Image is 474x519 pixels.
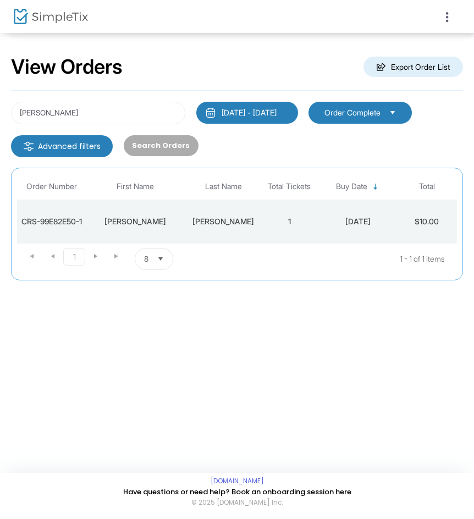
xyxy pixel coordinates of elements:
[117,182,154,191] span: First Name
[205,182,242,191] span: Last Name
[385,107,400,119] button: Select
[262,200,317,244] td: 1
[196,102,298,124] button: [DATE] - [DATE]
[211,477,264,485] a: [DOMAIN_NAME]
[191,498,283,508] span: © 2025 [DOMAIN_NAME] Inc.
[205,107,216,118] img: monthly
[11,102,185,124] input: Search by name, email, phone, order number, ip address, or last 4 digits of card
[188,216,259,227] div: Hemsley
[336,182,367,191] span: Buy Date
[123,487,351,497] a: Have questions or need help? Book an onboarding session here
[371,183,380,191] span: Sortable
[283,248,445,270] kendo-pager-info: 1 - 1 of 1 items
[144,253,148,264] span: 8
[399,200,454,244] td: $10.00
[11,135,113,157] m-button: Advanced filters
[324,107,381,118] span: Order Complete
[363,57,463,77] m-button: Export Order List
[222,107,277,118] div: [DATE] - [DATE]
[11,55,123,79] h2: View Orders
[23,141,34,152] img: filter
[319,216,396,227] div: 9/4/2025
[26,182,77,191] span: Order Number
[63,248,85,266] span: Page 1
[399,174,454,200] th: Total
[153,249,168,269] button: Select
[262,174,317,200] th: Total Tickets
[17,174,457,244] div: Data table
[20,216,83,227] div: CRS-99E82E50-1
[89,216,182,227] div: Matthew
